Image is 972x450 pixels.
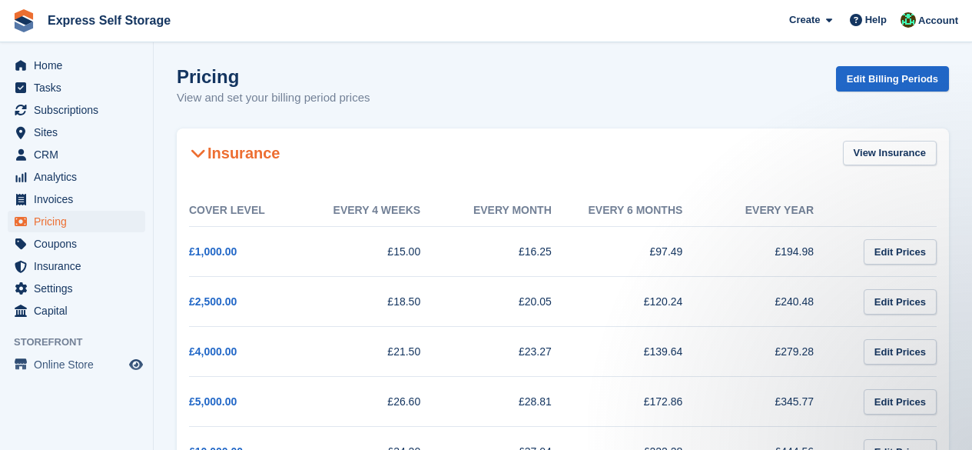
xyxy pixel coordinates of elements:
a: Express Self Storage [41,8,177,33]
td: £26.60 [320,377,452,427]
th: Every 4 weeks [320,195,452,227]
td: £279.28 [713,327,844,377]
a: View Insurance [843,141,937,166]
th: Every 6 months [582,195,714,227]
p: View and set your billing period prices [177,89,370,107]
td: £240.48 [713,277,844,327]
a: menu [8,211,145,232]
span: Analytics [34,166,126,188]
span: Coupons [34,233,126,255]
td: £18.50 [320,277,452,327]
a: menu [8,122,145,143]
img: Shakiyra Davis [901,12,916,28]
td: £23.27 [451,327,582,377]
td: £194.98 [713,227,844,277]
span: Subscriptions [34,99,126,121]
a: menu [8,300,145,322]
a: menu [8,354,145,375]
td: £28.81 [451,377,582,427]
a: Edit Prices [864,389,937,415]
h2: Insurance [189,144,280,162]
td: £15.00 [320,227,452,277]
span: Sites [34,122,126,143]
a: Preview store [127,355,145,374]
h1: Pricing [177,66,370,87]
span: Capital [34,300,126,322]
a: menu [8,233,145,255]
td: £172.86 [582,377,714,427]
td: £16.25 [451,227,582,277]
span: Online Store [34,354,126,375]
span: Help [865,12,887,28]
a: menu [8,77,145,98]
span: Tasks [34,77,126,98]
th: Cover Level [189,195,320,227]
th: Every month [451,195,582,227]
a: Edit Prices [864,289,937,315]
a: £5,000.00 [189,395,237,408]
a: £1,000.00 [189,245,237,258]
td: £97.49 [582,227,714,277]
a: £4,000.00 [189,345,237,358]
img: stora-icon-8386f47178a22dfd0bd8f6a31ec36ba5ce8667c1dd55bd0f319d3a0aa187defe.svg [12,9,35,32]
span: Storefront [14,335,153,350]
a: Edit Prices [864,339,937,365]
a: menu [8,99,145,121]
th: Every year [713,195,844,227]
td: £139.64 [582,327,714,377]
a: menu [8,55,145,76]
span: CRM [34,144,126,165]
td: £21.50 [320,327,452,377]
span: Settings [34,278,126,299]
td: £345.77 [713,377,844,427]
span: Pricing [34,211,126,232]
td: £20.05 [451,277,582,327]
a: Edit Billing Periods [836,66,949,92]
span: Create [789,12,820,28]
a: Edit Prices [864,239,937,265]
span: Home [34,55,126,76]
a: menu [8,144,145,165]
td: £120.24 [582,277,714,327]
a: £2,500.00 [189,295,237,308]
a: menu [8,255,145,277]
span: Insurance [34,255,126,277]
span: Account [918,13,958,28]
a: menu [8,278,145,299]
span: Invoices [34,188,126,210]
a: menu [8,166,145,188]
a: menu [8,188,145,210]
